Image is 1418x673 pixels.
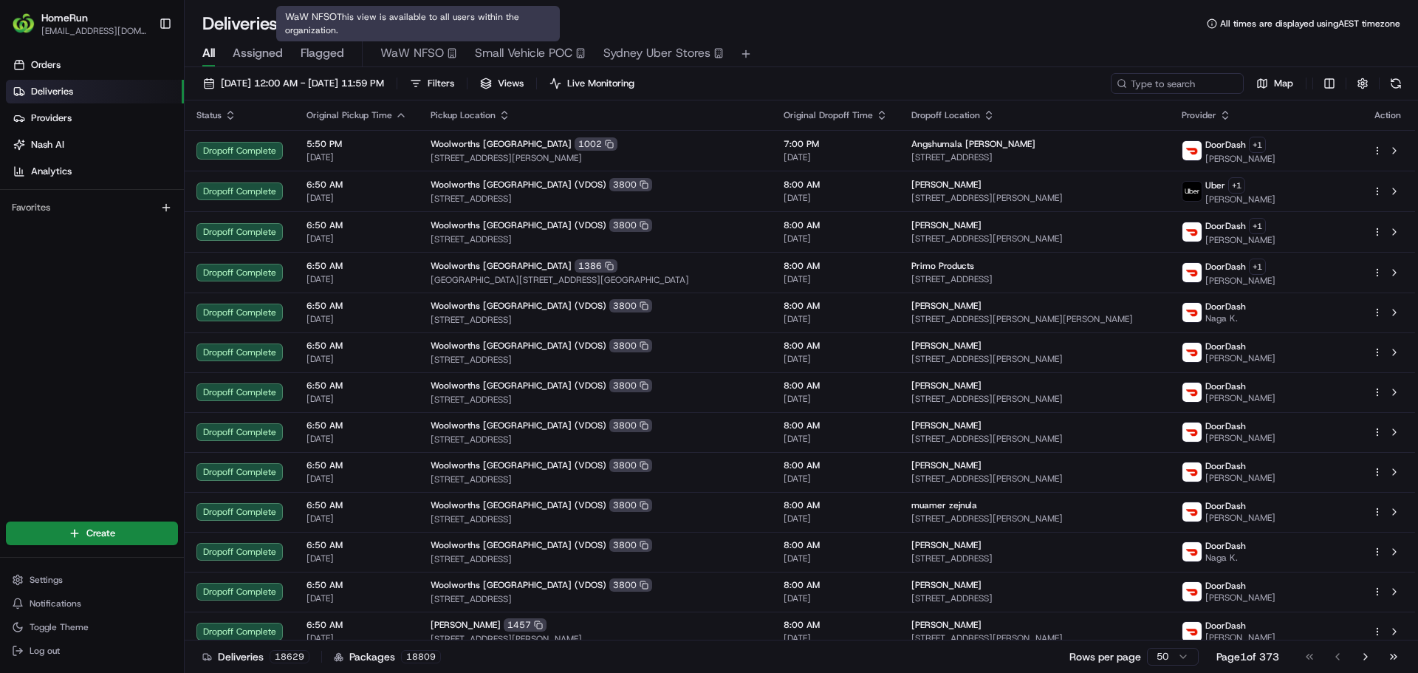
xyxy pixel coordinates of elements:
span: Naga K. [1205,552,1246,564]
span: [PERSON_NAME] [911,420,982,431]
span: [STREET_ADDRESS][PERSON_NAME] [911,433,1158,445]
div: 3800 [609,578,652,592]
span: 6:50 AM [306,619,407,631]
span: 6:50 AM [306,380,407,392]
span: [PERSON_NAME] [911,179,982,191]
span: 6:50 AM [306,260,407,272]
img: doordash_logo_v2.png [1182,423,1202,442]
button: [DATE] 12:00 AM - [DATE] 11:59 PM [196,73,391,94]
span: [STREET_ADDRESS] [911,273,1158,285]
span: All [202,44,215,62]
span: [PERSON_NAME] [911,340,982,352]
span: Woolworths [GEOGRAPHIC_DATA] (VDOS) [431,579,606,591]
div: 1386 [575,259,617,273]
button: +1 [1249,259,1266,275]
span: Woolworths [GEOGRAPHIC_DATA] (VDOS) [431,340,606,352]
span: 6:50 AM [306,300,407,312]
span: [PERSON_NAME] [911,539,982,551]
span: This view is available to all users within the organization. [285,11,519,36]
div: 1457 [504,618,547,632]
span: DoorDash [1205,580,1246,592]
span: DoorDash [1205,500,1246,512]
img: uber-new-logo.jpeg [1182,182,1202,201]
span: [STREET_ADDRESS][PERSON_NAME] [911,473,1158,485]
span: [STREET_ADDRESS] [431,314,760,326]
span: [PERSON_NAME] [431,619,501,631]
div: 3800 [609,299,652,312]
span: [PERSON_NAME] [1205,632,1275,643]
span: [DATE] [306,592,407,604]
p: Rows per page [1069,649,1141,664]
span: All times are displayed using AEST timezone [1220,18,1400,30]
span: [DATE] [784,513,888,525]
img: doordash_logo_v2.png [1182,542,1202,561]
img: doordash_logo_v2.png [1182,303,1202,322]
span: Woolworths [GEOGRAPHIC_DATA] (VDOS) [431,300,606,312]
button: HomeRun [41,10,88,25]
span: Map [1274,77,1293,90]
span: Woolworths [GEOGRAPHIC_DATA] [431,260,572,272]
span: Analytics [31,165,72,178]
span: [DATE] [784,632,888,644]
span: [PERSON_NAME] [911,219,982,231]
span: [STREET_ADDRESS] [911,592,1158,604]
span: Views [498,77,524,90]
span: Status [196,109,222,121]
span: [DATE] [306,151,407,163]
span: [STREET_ADDRESS][PERSON_NAME] [431,633,760,645]
img: doordash_logo_v2.png [1182,222,1202,242]
span: [DATE] 12:00 AM - [DATE] 11:59 PM [221,77,384,90]
span: [PERSON_NAME] [1205,153,1275,165]
img: doordash_logo_v2.png [1182,622,1202,641]
span: [STREET_ADDRESS] [431,394,760,406]
span: [DATE] [784,353,888,365]
a: Analytics [6,160,184,183]
span: [STREET_ADDRESS][PERSON_NAME] [911,632,1158,644]
span: Assigned [233,44,283,62]
span: Woolworths [GEOGRAPHIC_DATA] [431,138,572,150]
div: Favorites [6,196,178,219]
span: [STREET_ADDRESS] [431,354,760,366]
div: 1002 [575,137,617,151]
button: [EMAIL_ADDRESS][DOMAIN_NAME] [41,25,147,37]
span: [DATE] [784,151,888,163]
span: [PERSON_NAME] [1205,512,1275,524]
span: Woolworths [GEOGRAPHIC_DATA] (VDOS) [431,179,606,191]
span: [DATE] [784,313,888,325]
span: 5:50 PM [306,138,407,150]
span: 8:00 AM [784,499,888,511]
span: [DATE] [784,273,888,285]
img: doordash_logo_v2.png [1182,141,1202,160]
span: [DATE] [306,313,407,325]
span: DoorDash [1205,261,1246,273]
span: muamer zejnula [911,499,977,511]
span: [STREET_ADDRESS][PERSON_NAME] [911,233,1158,245]
button: Views [473,73,530,94]
button: Create [6,522,178,545]
span: [GEOGRAPHIC_DATA][STREET_ADDRESS][GEOGRAPHIC_DATA] [431,274,760,286]
a: Nash AI [6,133,184,157]
span: 8:00 AM [784,380,888,392]
div: 18809 [401,650,441,663]
span: DoorDash [1205,420,1246,432]
span: [STREET_ADDRESS][PERSON_NAME] [911,393,1158,405]
span: [DATE] [306,433,407,445]
span: 8:00 AM [784,619,888,631]
span: 8:00 AM [784,340,888,352]
span: DoorDash [1205,341,1246,352]
span: [PERSON_NAME] [911,619,982,631]
div: 3800 [609,339,652,352]
span: Woolworths [GEOGRAPHIC_DATA] (VDOS) [431,539,606,551]
span: [PERSON_NAME] [911,300,982,312]
span: DoorDash [1205,220,1246,232]
div: WaW NFSO [276,6,560,41]
span: Angshumala [PERSON_NAME] [911,138,1035,150]
button: Log out [6,640,178,661]
span: [DATE] [306,553,407,564]
span: Uber [1205,180,1225,191]
span: [DATE] [784,592,888,604]
span: 6:50 AM [306,179,407,191]
span: [DATE] [784,433,888,445]
span: 8:00 AM [784,300,888,312]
